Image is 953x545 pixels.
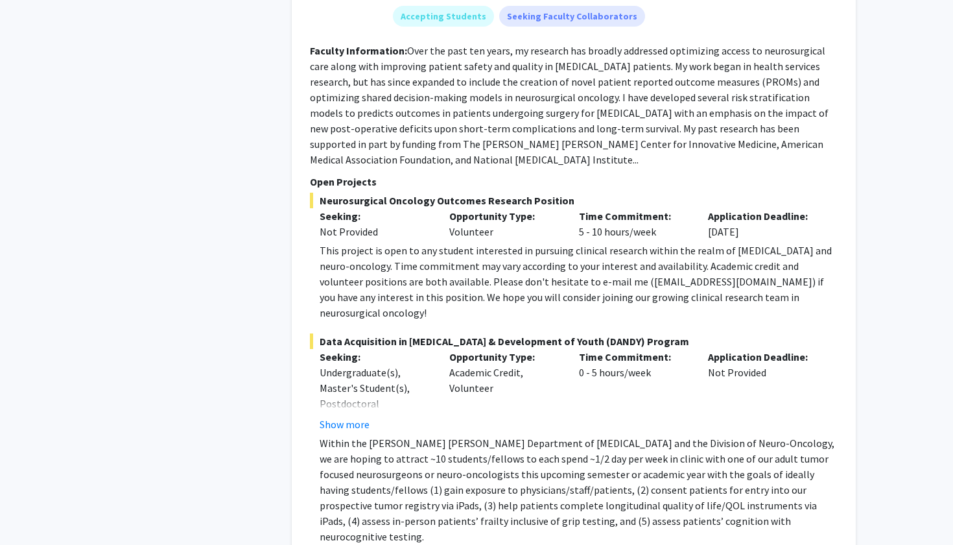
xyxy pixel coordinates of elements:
iframe: Chat [10,487,55,535]
p: Application Deadline: [708,208,818,224]
fg-read-more: Over the past ten years, my research has broadly addressed optimizing access to neurosurgical car... [310,44,829,166]
div: Not Provided [320,224,430,239]
div: Volunteer [440,208,569,239]
p: Seeking: [320,208,430,224]
div: 0 - 5 hours/week [569,349,699,432]
span: Data Acquisition in [MEDICAL_DATA] & Development of Youth (DANDY) Program [310,333,838,349]
mat-chip: Accepting Students [393,6,494,27]
div: This project is open to any student interested in pursuing clinical research within the realm of ... [320,243,838,321]
span: Neurosurgical Oncology Outcomes Research Position [310,193,838,208]
p: Time Commitment: [579,349,689,365]
b: Faculty Information: [310,44,407,57]
div: [DATE] [698,208,828,239]
mat-chip: Seeking Faculty Collaborators [499,6,645,27]
div: Not Provided [698,349,828,432]
button: Show more [320,417,370,432]
p: Within the [PERSON_NAME] [PERSON_NAME] Department of [MEDICAL_DATA] and the Division of Neuro-Onc... [320,435,838,544]
div: 5 - 10 hours/week [569,208,699,239]
div: Undergraduate(s), Master's Student(s), Postdoctoral Researcher(s) / Research Staff, Medical Resid... [320,365,430,474]
p: Opportunity Type: [449,349,559,365]
div: Academic Credit, Volunteer [440,349,569,432]
p: Application Deadline: [708,349,818,365]
p: Seeking: [320,349,430,365]
p: Open Projects [310,174,838,189]
p: Time Commitment: [579,208,689,224]
p: Opportunity Type: [449,208,559,224]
